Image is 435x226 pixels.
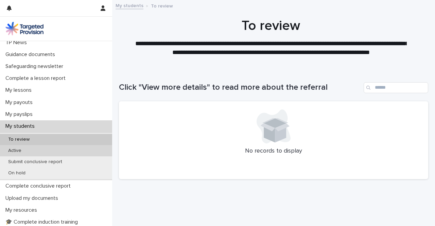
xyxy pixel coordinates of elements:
[3,207,42,213] p: My resources
[5,22,43,35] img: M5nRWzHhSzIhMunXDL62
[3,219,83,225] p: 🎓 Complete induction training
[3,148,27,154] p: Active
[127,147,420,155] p: No records to display
[3,51,60,58] p: Guidance documents
[116,1,143,9] a: My students
[3,39,32,46] p: TP News
[3,111,38,118] p: My payslips
[3,137,35,142] p: To review
[3,123,40,129] p: My students
[151,2,173,9] p: To review
[3,63,69,70] p: Safeguarding newsletter
[3,87,37,93] p: My lessons
[3,170,31,176] p: On hold
[3,183,76,189] p: Complete conclusive report
[364,82,428,93] input: Search
[3,195,64,202] p: Upload my documents
[3,99,38,106] p: My payouts
[3,159,68,165] p: Submit conclusive report
[119,18,423,34] h1: To review
[119,83,361,92] h1: Click "View more details" to read more about the referral
[3,75,71,82] p: Complete a lesson report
